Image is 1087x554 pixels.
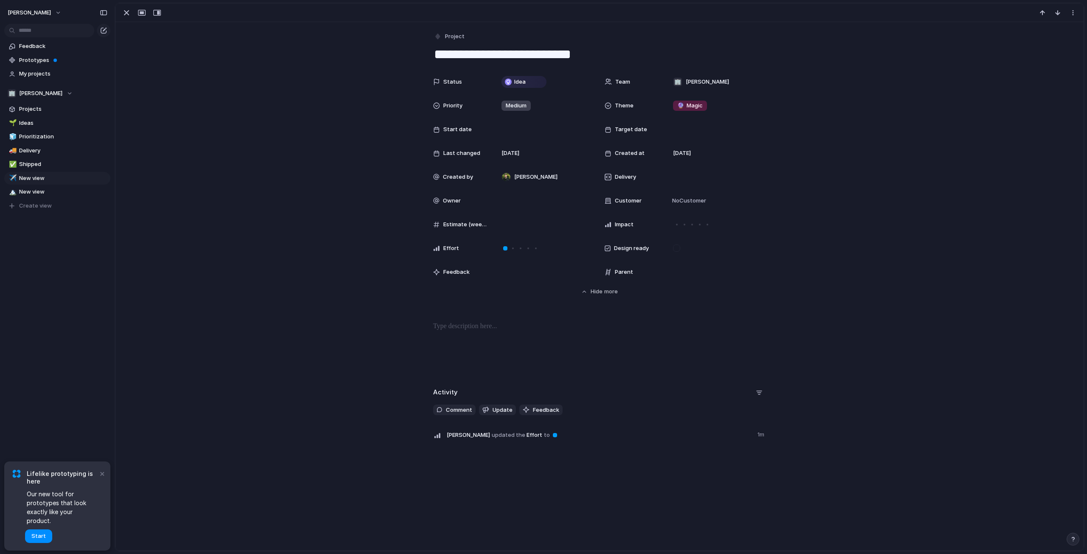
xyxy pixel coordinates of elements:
[4,103,110,115] a: Projects
[19,119,107,127] span: Ideas
[9,173,15,183] div: ✈️
[446,406,472,414] span: Comment
[4,200,110,212] button: Create view
[19,160,107,169] span: Shipped
[615,125,647,134] span: Target date
[4,144,110,157] a: 🚚Delivery
[492,431,525,439] span: updated the
[4,117,110,129] a: 🌱Ideas
[4,67,110,80] a: My projects
[8,119,16,127] button: 🌱
[9,160,15,169] div: ✅
[4,158,110,171] a: ✅Shipped
[97,468,107,478] button: Dismiss
[19,70,107,78] span: My projects
[27,489,98,525] span: Our new tool for prototypes that look exactly like your product.
[19,42,107,51] span: Feedback
[19,89,62,98] span: [PERSON_NAME]
[4,186,110,198] a: 🏔️New view
[8,174,16,183] button: ✈️
[479,405,516,416] button: Update
[615,149,645,157] span: Created at
[615,173,636,181] span: Delivery
[758,429,766,439] span: 1m
[544,431,550,439] span: to
[615,101,634,110] span: Theme
[501,149,519,157] span: [DATE]
[4,130,110,143] a: 🧊Prioritization
[25,529,52,543] button: Start
[447,429,752,441] span: Effort
[432,31,467,43] button: Project
[443,125,472,134] span: Start date
[433,405,476,416] button: Comment
[447,431,490,439] span: [PERSON_NAME]
[4,172,110,185] a: ✈️New view
[445,32,465,41] span: Project
[443,268,470,276] span: Feedback
[19,146,107,155] span: Delivery
[433,388,458,397] h2: Activity
[9,132,15,142] div: 🧊
[443,101,462,110] span: Priority
[8,146,16,155] button: 🚚
[615,268,633,276] span: Parent
[514,78,526,86] span: Idea
[514,173,558,181] span: [PERSON_NAME]
[443,197,461,205] span: Owner
[677,101,703,110] span: Magic
[19,202,52,210] span: Create view
[19,132,107,141] span: Prioritization
[443,220,487,229] span: Estimate (weeks)
[673,149,691,157] span: [DATE]
[4,87,110,100] button: 🏢[PERSON_NAME]
[9,187,15,197] div: 🏔️
[8,89,16,98] div: 🏢
[9,118,15,128] div: 🌱
[604,287,618,296] span: more
[670,197,706,205] span: No Customer
[615,78,630,86] span: Team
[8,188,16,196] button: 🏔️
[615,220,634,229] span: Impact
[443,173,473,181] span: Created by
[19,105,107,113] span: Projects
[4,6,66,20] button: [PERSON_NAME]
[4,40,110,53] a: Feedback
[533,406,559,414] span: Feedback
[433,284,766,299] button: Hidemore
[443,149,480,157] span: Last changed
[19,174,107,183] span: New view
[686,78,729,86] span: [PERSON_NAME]
[519,405,563,416] button: Feedback
[8,160,16,169] button: ✅
[615,197,642,205] span: Customer
[27,470,98,485] span: Lifelike prototyping is here
[443,244,459,253] span: Effort
[8,8,51,17] span: [PERSON_NAME]
[677,102,684,109] span: 🔮
[31,532,46,540] span: Start
[493,406,513,414] span: Update
[614,244,649,253] span: Design ready
[506,101,527,110] span: Medium
[9,146,15,155] div: 🚚
[8,132,16,141] button: 🧊
[4,54,110,67] a: Prototypes
[19,188,107,196] span: New view
[19,56,107,65] span: Prototypes
[443,78,462,86] span: Status
[673,78,682,86] div: 🏢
